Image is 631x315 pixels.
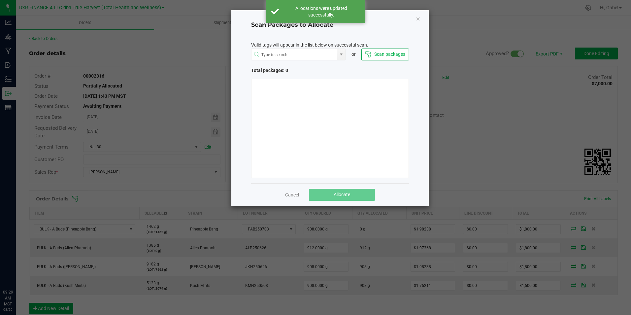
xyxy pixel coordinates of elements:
[282,5,360,18] div: Allocations were updated successfully.
[251,67,330,74] span: Total packages: 0
[251,49,337,61] input: NO DATA FOUND
[334,192,350,197] span: Allocate
[346,51,361,58] div: or
[285,192,299,198] a: Cancel
[251,21,409,29] h4: Scan Packages to Allocate
[416,15,420,22] button: Close
[251,42,368,49] span: Valid tags will appear in the list below on successful scan.
[361,49,409,60] button: Scan packages
[309,189,375,201] button: Allocate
